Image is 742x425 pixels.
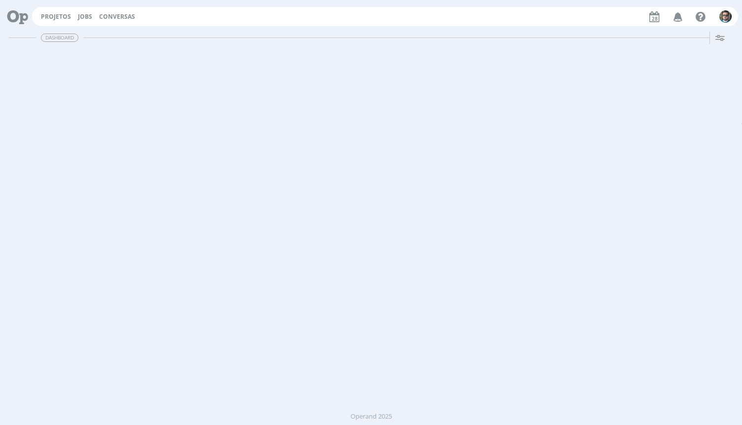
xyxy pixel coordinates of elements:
[41,34,78,42] span: Dashboard
[99,12,135,21] a: Conversas
[719,8,732,25] button: R
[96,13,138,21] button: Conversas
[38,13,74,21] button: Projetos
[75,13,95,21] button: Jobs
[78,12,92,21] a: Jobs
[41,12,71,21] a: Projetos
[719,10,732,23] img: R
